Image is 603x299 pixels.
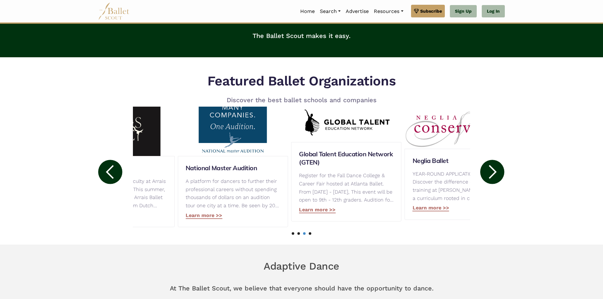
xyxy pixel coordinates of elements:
a: Learn more >> [186,212,222,219]
a: Arrais Ballet [72,164,167,172]
a: Resources [371,5,406,18]
p: Register for the Fall Dance College & Career Fair hosted at Atlanta Ballet. From [DATE] - [DATE],... [299,171,393,204]
p: Discover the best ballet schools and companies [202,95,401,105]
p: A platform for dancers to further their professional careers without spending thousands of dollar... [186,177,280,209]
p: The Ballet Scout makes it easy. [98,26,505,46]
p: At The Ballet Scout, we believe that everyone should have the opportunity to dance. [98,278,505,298]
a: Advertise [343,5,371,18]
a: National Master Audition [186,164,280,172]
img: Global Talent Education Network (GTEN) logo [291,105,401,142]
a: Neglia Ballet [413,157,507,165]
img: Arrais Ballet logo [64,99,175,156]
a: Learn more >> [413,205,449,211]
a: Global Talent Education Network (GTEN) [299,150,393,166]
a: 2 [297,232,300,235]
a: 1 [292,232,294,235]
a: Subscribe [411,5,445,17]
span: Subscribe [420,8,442,15]
a: 3 [303,232,306,235]
a: Log In [482,5,505,18]
img: National Master Audition logo [178,99,288,156]
img: gem.svg [414,8,419,15]
p: Train with World-Class Faculty at Arrais Ballet Summer Intensive! This summer, elevate your train... [72,177,167,209]
h6: Adaptive Dance [98,260,505,273]
a: Home [298,5,317,18]
h5: Featured Ballet Organizations [202,72,401,90]
a: Search [317,5,343,18]
p: YEAR-ROUND APPLICATIONS OPEN Discover the difference of year-round training at [PERSON_NAME] Ball... [413,170,507,202]
a: 4 [309,232,311,235]
a: Learn more >> [299,207,336,213]
a: Sign Up [450,5,477,18]
img: Neglia Ballet logo [405,107,515,149]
